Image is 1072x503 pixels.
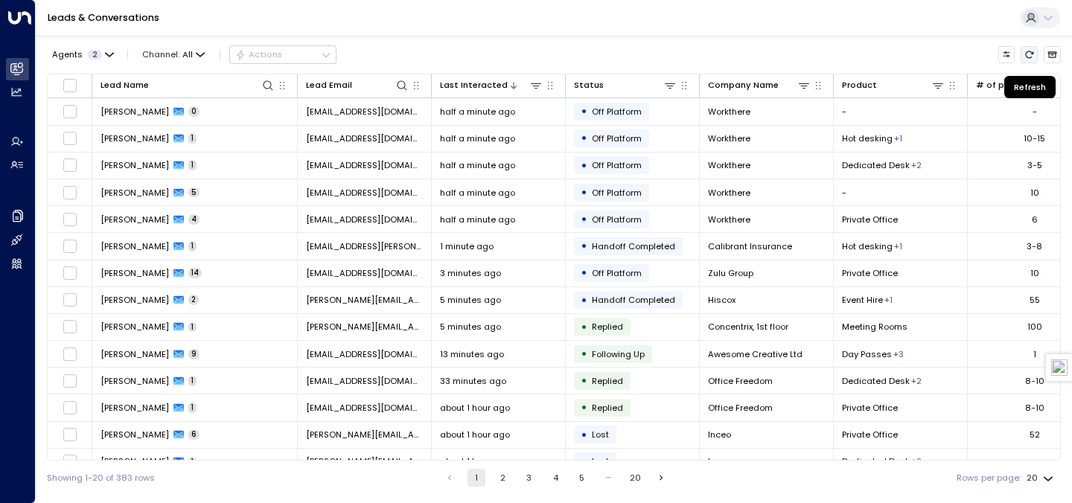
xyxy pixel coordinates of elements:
[626,469,644,487] button: Go to page 20
[182,50,193,60] span: All
[100,159,169,171] span: Winkie McHardy
[842,132,893,144] span: Hot desking
[893,348,904,360] div: Dedicated Desk,Hot desking,Meeting Rooms
[440,469,671,487] nav: pagination navigation
[100,106,169,118] span: Winkie McHardy
[581,263,587,283] div: •
[884,294,893,306] div: Meeting Rooms
[1004,76,1056,98] div: Refresh
[1030,267,1039,279] div: 10
[1033,348,1036,360] div: 1
[63,158,77,173] span: Toggle select row
[592,429,609,440] span: Lost
[188,106,200,117] span: 0
[440,294,501,306] span: 5 minutes ago
[581,397,587,417] div: •
[708,106,750,118] span: Workthere
[842,159,910,171] span: Dedicated Desk
[100,294,169,306] span: Nicola Riggs
[911,159,922,171] div: Hot desking,Private Office
[592,402,623,414] span: Replied
[100,132,169,144] span: Winkie McHardy
[306,78,352,92] div: Lead Email
[306,348,423,360] span: rob@awesomecreative.co.uk
[138,46,210,63] button: Channel:All
[1044,46,1061,63] button: Archived Leads
[47,46,118,63] button: Agents2
[842,375,910,387] span: Dedicated Desk
[138,46,210,63] span: Channel:
[440,78,508,92] div: Last Interacted
[842,294,883,306] span: Event Hire
[1033,455,1037,467] div: -
[440,106,515,118] span: half a minute ago
[708,267,753,279] span: Zulu Group
[581,156,587,176] div: •
[468,469,485,487] button: page 1
[1030,187,1039,199] div: 10
[581,128,587,148] div: •
[63,185,77,200] span: Toggle select row
[592,294,675,306] span: Handoff Completed
[1027,240,1042,252] div: 3-8
[1027,469,1056,487] div: 20
[592,187,642,199] span: Off Platform
[573,469,591,487] button: Go to page 5
[306,240,423,252] span: jash.morjaria@jll.com
[574,78,677,92] div: Status
[581,371,587,391] div: •
[592,321,623,333] span: Replied
[306,321,423,333] span: kay.musa@concentrix.com
[63,347,77,362] span: Toggle select row
[842,429,898,440] span: Private Office
[48,11,159,24] a: Leads & Conversations
[708,78,779,92] div: Company Name
[592,159,642,171] span: Off Platform
[1030,294,1040,306] div: 55
[1024,132,1045,144] div: 10-15
[708,132,750,144] span: Workthere
[306,375,423,387] span: meriem@officefreedom.com
[911,455,922,467] div: Hot desking,Private Office
[546,469,564,487] button: Go to page 4
[708,455,731,467] span: Inceo
[834,98,968,124] td: -
[63,266,77,281] span: Toggle select row
[47,472,155,484] div: Showing 1-20 of 383 rows
[592,267,642,279] span: Off Platform
[581,452,587,472] div: •
[592,375,623,387] span: Replied
[581,209,587,229] div: •
[188,133,197,144] span: 1
[976,78,1029,92] div: # of people
[708,402,773,414] span: Office Freedom
[188,403,197,413] span: 1
[894,132,902,144] div: Private Office
[1033,106,1037,118] div: -
[574,78,604,92] div: Status
[306,132,423,144] span: winkie.mchardy@workthere.com
[592,348,645,360] span: Following Up
[599,469,617,487] div: …
[100,267,169,279] span: Samira Sohail
[63,239,77,254] span: Toggle select row
[100,78,149,92] div: Lead Name
[592,455,609,467] span: Lost
[581,317,587,337] div: •
[708,159,750,171] span: Workthere
[592,214,642,225] span: Off Platform
[63,427,77,442] span: Toggle select row
[842,240,893,252] span: Hot desking
[306,402,423,414] span: jack@officefreedom.com
[708,78,811,92] div: Company Name
[708,240,792,252] span: Calibrant Insurance
[1027,321,1042,333] div: 100
[188,160,197,170] span: 1
[188,349,200,359] span: 9
[592,106,642,118] span: Off Platform
[1027,159,1042,171] div: 3-5
[306,455,423,467] span: bob@officefreedom.com
[957,472,1021,484] label: Rows per page:
[581,236,587,256] div: •
[581,290,587,310] div: •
